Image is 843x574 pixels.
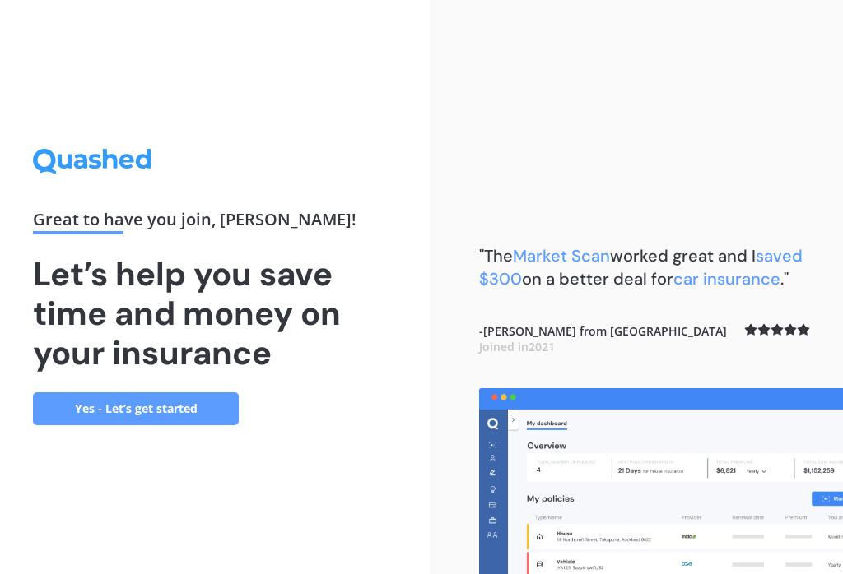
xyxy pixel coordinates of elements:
[33,392,239,425] a: Yes - Let’s get started
[673,268,780,289] span: car insurance
[479,245,803,289] span: saved $300
[479,339,555,354] span: Joined in 2021
[33,254,397,373] h1: Let’s help you save time and money on your insurance
[479,245,803,289] b: "The worked great and I on a better deal for ."
[479,323,727,355] b: - [PERSON_NAME] from [GEOGRAPHIC_DATA]
[513,245,610,266] span: Market Scan
[33,211,397,234] div: Great to have you join , [PERSON_NAME] !
[479,388,843,574] img: dashboard.webp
